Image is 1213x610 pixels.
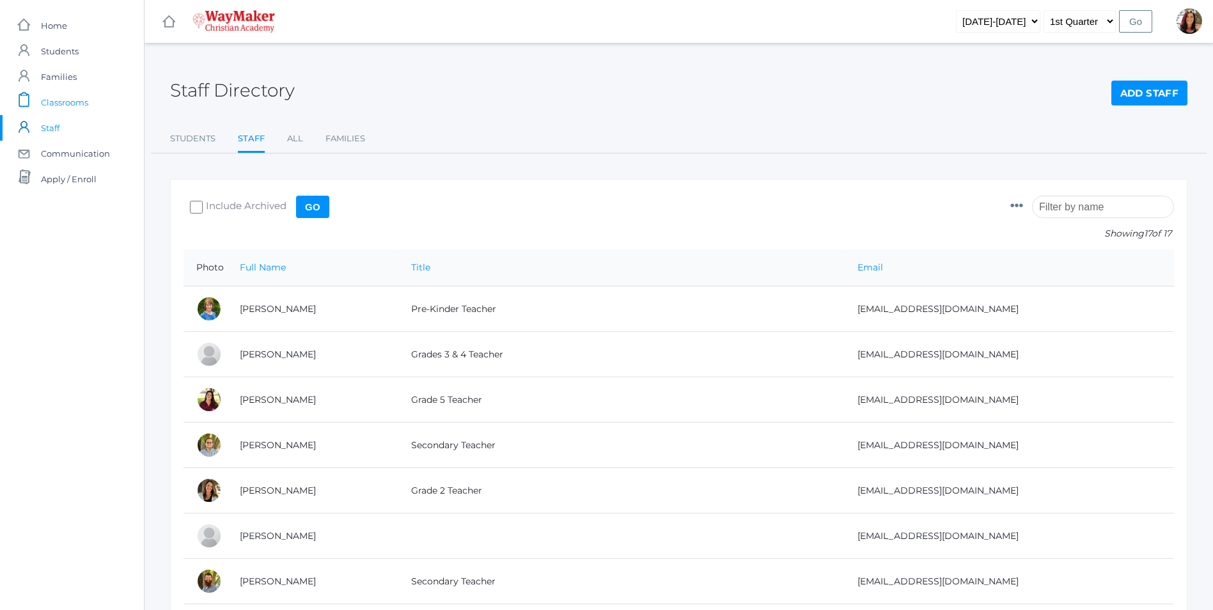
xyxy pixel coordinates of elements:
span: Classrooms [41,90,88,115]
span: Students [41,38,79,64]
td: [EMAIL_ADDRESS][DOMAIN_NAME] [845,332,1174,377]
span: Families [41,64,77,90]
span: Communication [41,141,110,166]
a: Families [325,126,365,152]
p: Showing of 17 [1010,227,1174,240]
td: Pre-Kinder Teacher [398,286,845,332]
a: Title [411,262,430,273]
td: Grade 2 Teacher [398,468,845,513]
a: Full Name [240,262,286,273]
td: [EMAIL_ADDRESS][DOMAIN_NAME] [845,377,1174,423]
h2: Staff Directory [170,81,295,100]
td: [EMAIL_ADDRESS][DOMAIN_NAME] [845,468,1174,513]
span: Include Archived [203,199,286,215]
td: [PERSON_NAME] [227,468,398,513]
input: Go [296,196,329,218]
a: Students [170,126,215,152]
span: Staff [41,115,59,141]
div: Matthew Hjelm [196,568,222,594]
div: Elizabeth Benzinger [196,387,222,412]
div: Gina Pecor [1177,8,1202,34]
td: Secondary Teacher [398,423,845,468]
td: [EMAIL_ADDRESS][DOMAIN_NAME] [845,513,1174,559]
td: [PERSON_NAME] [227,377,398,423]
input: Include Archived [190,201,203,214]
input: Filter by name [1032,196,1174,218]
a: Email [857,262,883,273]
div: Amber Farnes [196,478,222,503]
td: [PERSON_NAME] [227,513,398,559]
span: 17 [1144,228,1152,239]
td: [PERSON_NAME] [227,286,398,332]
td: [EMAIL_ADDRESS][DOMAIN_NAME] [845,559,1174,604]
div: Alexia Hemingway [196,523,222,549]
td: [PERSON_NAME] [227,559,398,604]
img: waymaker-logo-stack-white-1602f2b1af18da31a5905e9982d058868370996dac5278e84edea6dabf9a3315.png [192,10,275,33]
input: Go [1119,10,1152,33]
a: Add Staff [1111,81,1187,106]
div: Josh Bennett [196,341,222,367]
td: Grades 3 & 4 Teacher [398,332,845,377]
td: [PERSON_NAME] [227,332,398,377]
div: Kylen Braileanu [196,432,222,458]
th: Photo [184,249,227,286]
div: Crystal Atkisson [196,296,222,322]
td: Secondary Teacher [398,559,845,604]
a: All [287,126,303,152]
td: [EMAIL_ADDRESS][DOMAIN_NAME] [845,286,1174,332]
td: [EMAIL_ADDRESS][DOMAIN_NAME] [845,423,1174,468]
td: [PERSON_NAME] [227,423,398,468]
span: Apply / Enroll [41,166,97,192]
td: Grade 5 Teacher [398,377,845,423]
span: Home [41,13,67,38]
a: Staff [238,126,265,153]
